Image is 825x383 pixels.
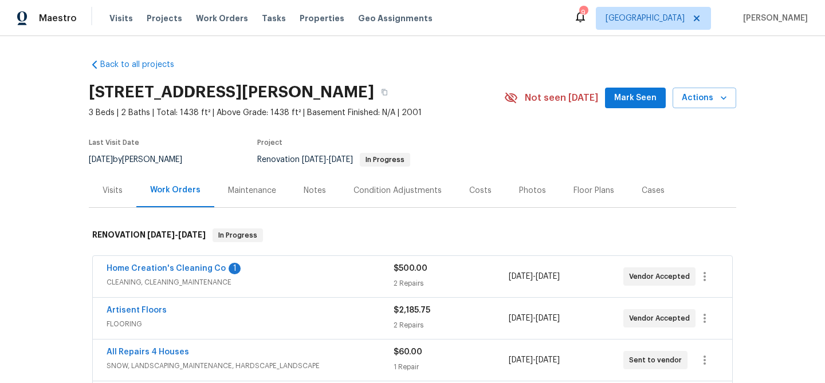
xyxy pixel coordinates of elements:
[573,185,614,196] div: Floor Plans
[150,184,201,196] div: Work Orders
[606,13,685,24] span: [GEOGRAPHIC_DATA]
[89,156,113,164] span: [DATE]
[196,13,248,24] span: Work Orders
[605,88,666,109] button: Mark Seen
[536,356,560,364] span: [DATE]
[103,185,123,196] div: Visits
[302,156,326,164] span: [DATE]
[738,13,808,24] span: [PERSON_NAME]
[228,185,276,196] div: Maintenance
[682,91,727,105] span: Actions
[229,263,241,274] div: 1
[358,13,433,24] span: Geo Assignments
[39,13,77,24] span: Maestro
[629,354,686,366] span: Sent to vendor
[579,7,587,18] div: 9
[89,107,504,119] span: 3 Beds | 2 Baths | Total: 1438 ft² | Above Grade: 1438 ft² | Basement Finished: N/A | 2001
[509,313,560,324] span: -
[509,271,560,282] span: -
[629,313,694,324] span: Vendor Accepted
[107,277,394,288] span: CLEANING, CLEANING_MAINTENANCE
[329,156,353,164] span: [DATE]
[214,230,262,241] span: In Progress
[394,361,508,373] div: 1 Repair
[300,13,344,24] span: Properties
[509,354,560,366] span: -
[629,271,694,282] span: Vendor Accepted
[394,306,430,314] span: $2,185.75
[178,231,206,239] span: [DATE]
[89,86,374,98] h2: [STREET_ADDRESS][PERSON_NAME]
[109,13,133,24] span: Visits
[353,185,442,196] div: Condition Adjustments
[147,13,182,24] span: Projects
[509,273,533,281] span: [DATE]
[509,314,533,322] span: [DATE]
[394,264,427,273] span: $500.00
[302,156,353,164] span: -
[107,348,189,356] a: All Repairs 4 Houses
[262,14,286,22] span: Tasks
[509,356,533,364] span: [DATE]
[361,156,409,163] span: In Progress
[614,91,657,105] span: Mark Seen
[89,153,196,167] div: by [PERSON_NAME]
[394,348,422,356] span: $60.00
[92,228,206,242] h6: RENOVATION
[519,185,546,196] div: Photos
[394,319,508,331] div: 2 Repairs
[89,59,199,70] a: Back to all projects
[374,82,395,102] button: Copy Address
[107,360,394,372] span: SNOW, LANDSCAPING_MAINTENANCE, HARDSCAPE_LANDSCAPE
[147,231,175,239] span: [DATE]
[107,318,394,330] span: FLOORING
[536,314,560,322] span: [DATE]
[257,156,410,164] span: Renovation
[536,273,560,281] span: [DATE]
[257,139,282,146] span: Project
[525,92,598,104] span: Not seen [DATE]
[673,88,736,109] button: Actions
[469,185,492,196] div: Costs
[107,306,167,314] a: Artisent Floors
[147,231,206,239] span: -
[89,217,736,254] div: RENOVATION [DATE]-[DATE]In Progress
[107,264,226,273] a: Home Creation's Cleaning Co
[394,278,508,289] div: 2 Repairs
[89,139,139,146] span: Last Visit Date
[304,185,326,196] div: Notes
[642,185,665,196] div: Cases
